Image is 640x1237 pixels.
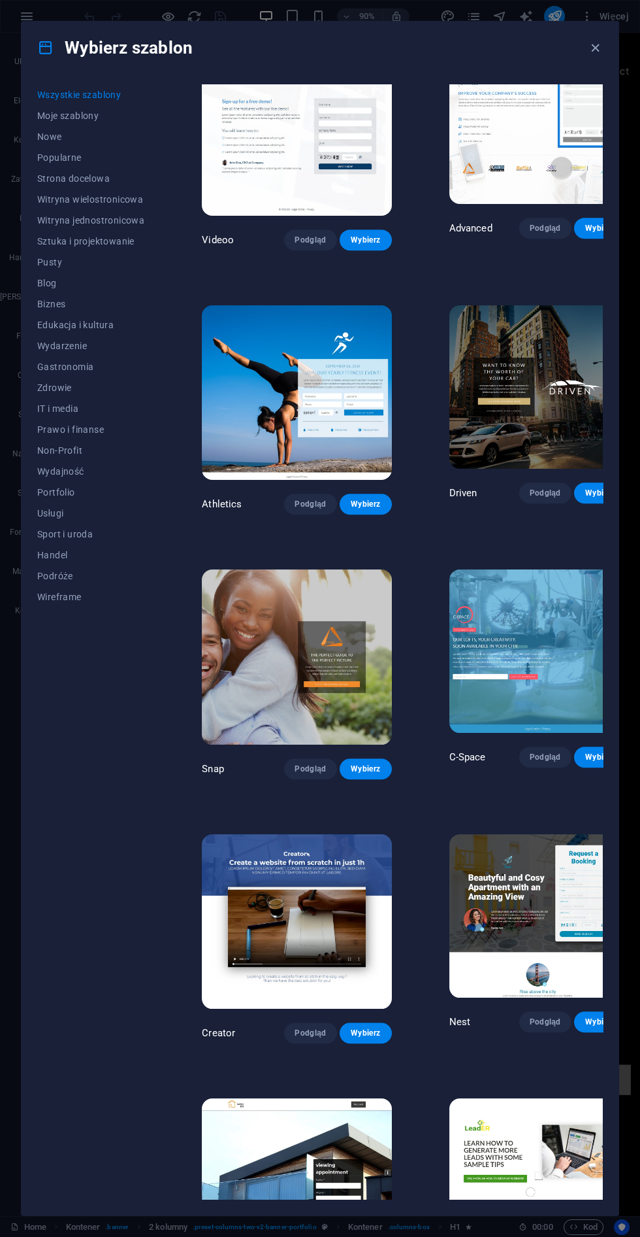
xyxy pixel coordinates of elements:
[37,110,144,121] span: Moje szablony
[37,131,144,142] span: Nowe
[37,545,144,566] button: Handel
[530,223,561,233] span: Podgląd
[530,1017,561,1027] span: Podgląd
[37,173,144,184] span: Strona docelowa
[574,483,626,503] button: Wybierz
[202,762,224,775] p: Snap
[584,1017,616,1027] span: Wybierz
[37,440,144,461] button: Non-Profit
[202,569,391,745] img: Snap
[449,486,477,500] p: Driven
[584,223,616,233] span: Wybierz
[37,147,144,168] button: Popularne
[574,1011,626,1032] button: Wybierz
[284,758,336,779] button: Podgląd
[37,257,144,267] span: Pusty
[584,488,616,498] span: Wybierz
[340,1023,392,1043] button: Wybierz
[295,1028,326,1038] span: Podgląd
[530,752,561,762] span: Podgląd
[37,398,144,419] button: IT i media
[519,218,571,239] button: Podgląd
[340,229,392,250] button: Wybierz
[449,1015,471,1028] p: Nest
[449,834,626,998] img: Nest
[202,233,234,246] p: Videoo
[37,126,144,147] button: Nowe
[202,498,242,511] p: Athletics
[37,90,144,100] span: Wszystkie szablony
[350,235,381,245] span: Wybierz
[37,461,144,482] button: Wydajność
[37,377,144,398] button: Zdrowie
[295,764,326,774] span: Podgląd
[37,356,144,377] button: Gastronomia
[37,215,144,226] span: Witryna jednostronicowa
[449,305,626,469] img: Driven
[37,231,144,252] button: Sztuka i projektowanie
[37,152,144,163] span: Popularne
[37,299,144,309] span: Biznes
[37,466,144,477] span: Wydajność
[37,273,144,294] button: Blog
[37,503,144,524] button: Usługi
[37,508,144,518] span: Usługi
[37,419,144,440] button: Prawo i finanse
[37,37,193,58] h4: Wybierz szablon
[530,488,561,498] span: Podgląd
[202,834,391,1009] img: Creator
[574,218,626,239] button: Wybierz
[202,1026,235,1040] p: Creator
[37,586,144,607] button: Wireframe
[449,569,626,733] img: C-Space
[37,252,144,273] button: Pusty
[37,341,144,351] span: Wydarzenie
[37,362,144,372] span: Gastronomia
[37,571,144,581] span: Podróże
[37,335,144,356] button: Wydarzenie
[37,194,144,205] span: Witryna wielostronicowa
[340,758,392,779] button: Wybierz
[37,278,144,288] span: Blog
[37,592,144,602] span: Wireframe
[37,524,144,545] button: Sport i uroda
[202,305,391,481] img: Athletics
[37,529,144,539] span: Sport i uroda
[37,105,144,126] button: Moje szablony
[37,84,144,105] button: Wszystkie szablony
[202,41,391,216] img: Videoo
[449,41,626,204] img: Advanced
[37,566,144,586] button: Podróże
[37,210,144,231] button: Witryna jednostronicowa
[350,499,381,509] span: Wybierz
[519,1011,571,1032] button: Podgląd
[284,229,336,250] button: Podgląd
[574,747,626,768] button: Wybierz
[37,550,144,560] span: Handel
[37,236,144,246] span: Sztuka i projektowanie
[340,494,392,515] button: Wybierz
[37,445,144,456] span: Non-Profit
[37,320,144,330] span: Edukacja i kultura
[519,483,571,503] button: Podgląd
[295,235,326,245] span: Podgląd
[37,382,144,393] span: Zdrowie
[284,494,336,515] button: Podgląd
[295,499,326,509] span: Podgląd
[350,1028,381,1038] span: Wybierz
[449,751,486,764] p: C-Space
[37,294,144,314] button: Biznes
[284,1023,336,1043] button: Podgląd
[37,487,144,498] span: Portfolio
[37,482,144,503] button: Portfolio
[449,222,492,235] p: Advanced
[37,403,144,414] span: IT i media
[37,168,144,189] button: Strona docelowa
[37,189,144,210] button: Witryna wielostronicowa
[519,747,571,768] button: Podgląd
[37,314,144,335] button: Edukacja i kultura
[350,764,381,774] span: Wybierz
[584,752,616,762] span: Wybierz
[37,424,144,435] span: Prawo i finanse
